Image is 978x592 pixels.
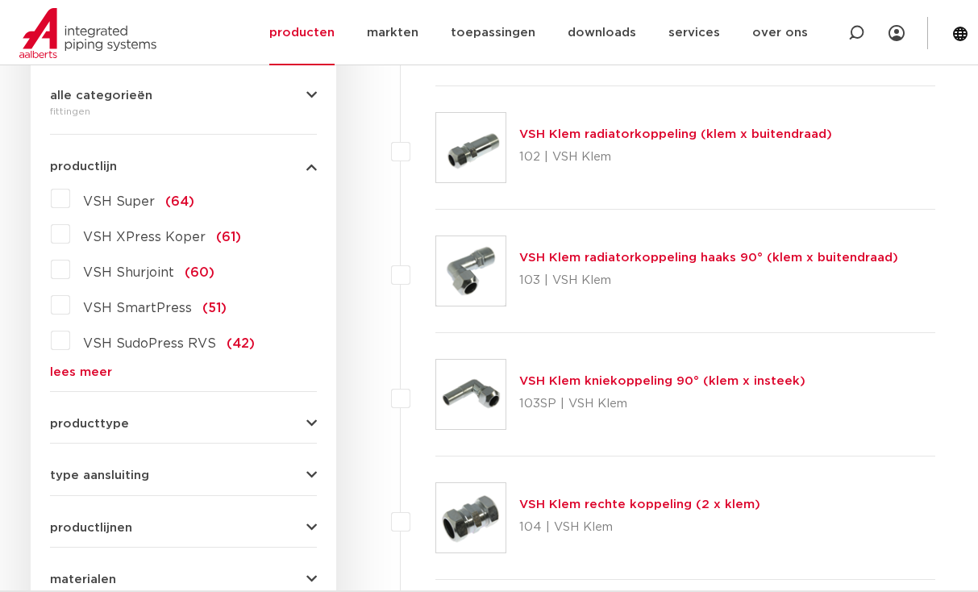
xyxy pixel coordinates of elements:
[436,360,506,429] img: Thumbnail for VSH Klem kniekoppeling 90° (klem x insteek)
[519,252,898,264] a: VSH Klem radiatorkoppeling haaks 90° (klem x buitendraad)
[50,418,317,430] button: producttype
[227,337,255,350] span: (42)
[50,90,152,102] span: alle categorieën
[50,102,317,121] div: fittingen
[519,515,760,540] p: 104 | VSH Klem
[519,144,832,170] p: 102 | VSH Klem
[185,266,214,279] span: (60)
[50,573,116,586] span: materialen
[216,231,241,244] span: (61)
[519,375,805,387] a: VSH Klem kniekoppeling 90° (klem x insteek)
[519,128,832,140] a: VSH Klem radiatorkoppeling (klem x buitendraad)
[50,161,317,173] button: productlijn
[519,498,760,511] a: VSH Klem rechte koppeling (2 x klem)
[202,302,227,315] span: (51)
[165,195,194,208] span: (64)
[83,195,155,208] span: VSH Super
[50,573,317,586] button: materialen
[50,469,149,482] span: type aansluiting
[50,469,317,482] button: type aansluiting
[50,366,317,378] a: lees meer
[50,161,117,173] span: productlijn
[83,231,206,244] span: VSH XPress Koper
[83,266,174,279] span: VSH Shurjoint
[519,268,898,294] p: 103 | VSH Klem
[83,302,192,315] span: VSH SmartPress
[436,483,506,552] img: Thumbnail for VSH Klem rechte koppeling (2 x klem)
[50,522,317,534] button: productlijnen
[50,90,317,102] button: alle categorieën
[519,391,805,417] p: 103SP | VSH Klem
[50,522,132,534] span: productlijnen
[50,418,129,430] span: producttype
[83,337,216,350] span: VSH SudoPress RVS
[436,236,506,306] img: Thumbnail for VSH Klem radiatorkoppeling haaks 90° (klem x buitendraad)
[436,113,506,182] img: Thumbnail for VSH Klem radiatorkoppeling (klem x buitendraad)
